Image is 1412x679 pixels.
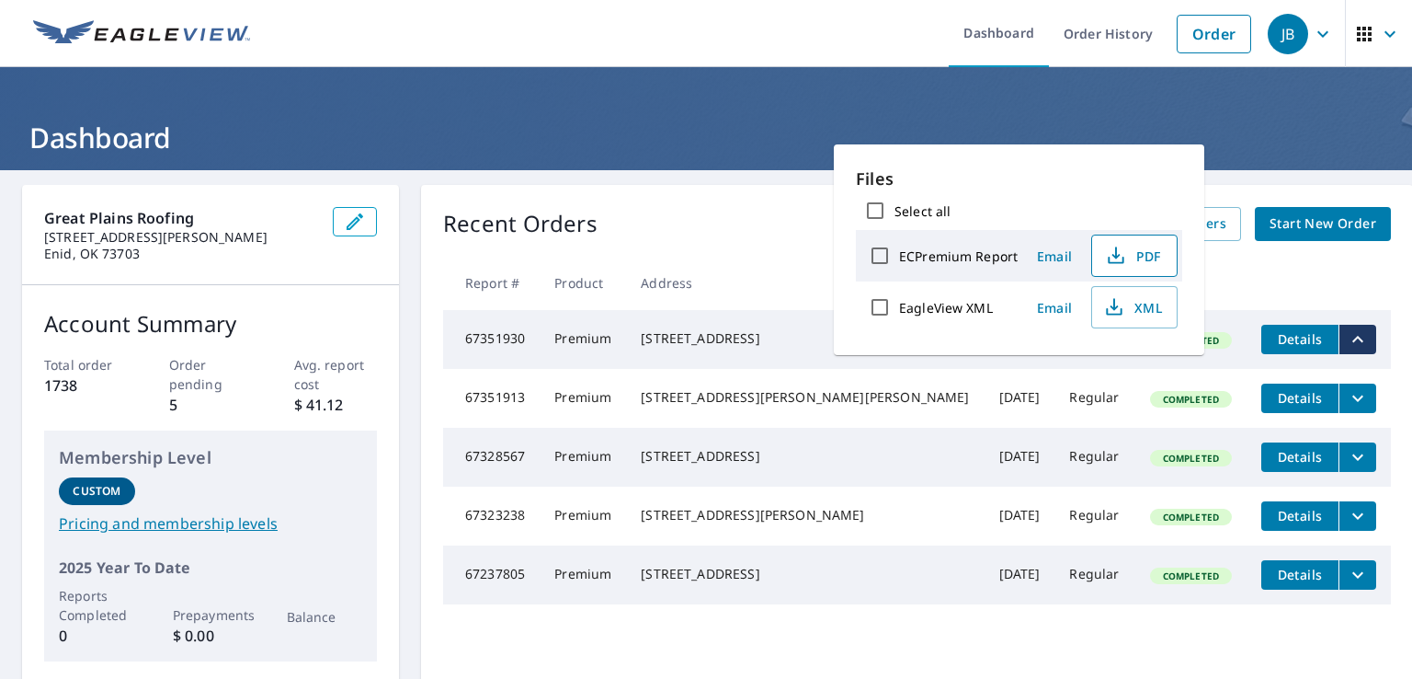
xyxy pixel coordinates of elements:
[73,483,120,500] p: Custom
[22,119,1390,156] h1: Dashboard
[1152,570,1230,582] span: Completed
[59,586,135,625] p: Reports Completed
[1103,245,1162,267] span: PDF
[1268,14,1308,54] div: JB
[1270,213,1376,236] span: Start New Order
[1272,389,1327,407] span: Details
[1091,286,1178,328] button: XML
[1054,487,1134,546] td: Regular
[641,329,969,348] div: [STREET_ADDRESS]
[856,167,1182,191] p: Files
[44,307,377,340] p: Account Summary
[1272,507,1327,524] span: Details
[1261,560,1338,590] button: detailsBtn-67237805
[540,546,626,604] td: Premium
[899,299,993,316] label: EagleView XML
[1261,325,1338,354] button: detailsBtn-67351930
[641,506,969,524] div: [STREET_ADDRESS][PERSON_NAME]
[44,207,318,229] p: Great Plains Roofing
[59,445,362,470] p: Membership Level
[540,428,626,487] td: Premium
[899,247,1018,265] label: ECPremium Report
[1054,428,1134,487] td: Regular
[1261,443,1338,472] button: detailsBtn-67328567
[169,355,253,394] p: Order pending
[540,487,626,546] td: Premium
[1054,369,1134,428] td: Regular
[540,310,626,369] td: Premium
[443,546,540,604] td: 67237805
[1338,325,1376,354] button: filesDropdownBtn-67351930
[287,607,363,627] p: Balance
[985,546,1055,604] td: [DATE]
[1338,443,1376,472] button: filesDropdownBtn-67328567
[1032,299,1076,316] span: Email
[173,625,249,647] p: $ 0.00
[443,310,540,369] td: 67351930
[1152,511,1230,524] span: Completed
[44,374,128,397] p: 1738
[169,394,253,416] p: 5
[626,256,984,310] th: Address
[443,207,598,241] p: Recent Orders
[44,355,128,374] p: Total order
[985,428,1055,487] td: [DATE]
[59,512,362,535] a: Pricing and membership levels
[59,557,362,579] p: 2025 Year To Date
[641,565,969,583] div: [STREET_ADDRESS]
[1103,296,1162,318] span: XML
[1152,393,1230,406] span: Completed
[1338,560,1376,590] button: filesDropdownBtn-67237805
[1032,247,1076,265] span: Email
[1025,293,1084,322] button: Email
[1255,207,1391,241] a: Start New Order
[985,487,1055,546] td: [DATE]
[33,20,250,48] img: EV Logo
[540,369,626,428] td: Premium
[173,605,249,625] p: Prepayments
[443,369,540,428] td: 67351913
[1338,384,1376,413] button: filesDropdownBtn-67351913
[44,229,318,246] p: [STREET_ADDRESS][PERSON_NAME]
[59,625,135,647] p: 0
[1177,15,1251,53] a: Order
[1338,501,1376,531] button: filesDropdownBtn-67323238
[1272,566,1327,583] span: Details
[1025,242,1084,270] button: Email
[1091,235,1178,277] button: PDF
[1261,384,1338,413] button: detailsBtn-67351913
[443,428,540,487] td: 67328567
[540,256,626,310] th: Product
[443,256,540,310] th: Report #
[1054,546,1134,604] td: Regular
[443,487,540,546] td: 67323238
[1272,448,1327,466] span: Details
[1272,330,1327,348] span: Details
[44,246,318,262] p: Enid, OK 73703
[641,447,969,466] div: [STREET_ADDRESS]
[641,388,969,407] div: [STREET_ADDRESS][PERSON_NAME][PERSON_NAME]
[985,369,1055,428] td: [DATE]
[894,202,951,220] label: Select all
[1152,452,1230,465] span: Completed
[1261,501,1338,531] button: detailsBtn-67323238
[294,355,378,394] p: Avg. report cost
[294,394,378,416] p: $ 41.12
